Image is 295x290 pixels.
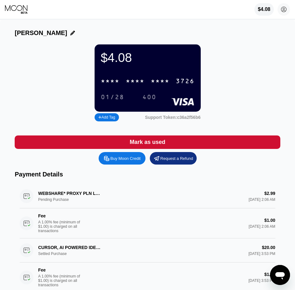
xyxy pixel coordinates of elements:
[95,113,119,121] div: Add Tag
[138,92,161,102] div: 400
[38,220,85,233] div: A 1.00% fee (minimum of $1.00) is charged on all transactions
[20,208,275,238] div: FeeA 1.00% fee (minimum of $1.00) is charged on all transactions$1.00[DATE] 2:06 AM
[160,156,193,161] div: Request a Refund
[258,7,270,12] div: $4.08
[15,135,280,149] div: Mark as used
[111,156,141,161] div: Buy Moon Credit
[38,267,101,272] div: Fee
[99,152,145,165] div: Buy Moon Credit
[15,29,67,37] div: [PERSON_NAME]
[101,51,194,65] div: $4.08
[150,152,197,165] div: Request a Refund
[264,272,275,277] div: $1.00
[96,92,129,102] div: 01/28
[38,213,101,218] div: Fee
[254,3,274,16] div: $4.08
[98,115,115,120] div: Add Tag
[248,278,275,283] div: [DATE] 3:53 PM
[130,139,165,146] div: Mark as used
[270,265,290,285] iframe: Button to launch messaging window
[15,171,280,178] div: Payment Details
[176,78,194,85] div: 3726
[38,274,85,287] div: A 1.00% fee (minimum of $1.00) is charged on all transactions
[142,94,156,101] div: 400
[145,115,201,120] div: Support Token: c36a2f56b6
[264,218,275,223] div: $1.00
[101,94,124,101] div: 01/28
[145,115,201,120] div: Support Token:c36a2f56b6
[249,224,275,229] div: [DATE] 2:06 AM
